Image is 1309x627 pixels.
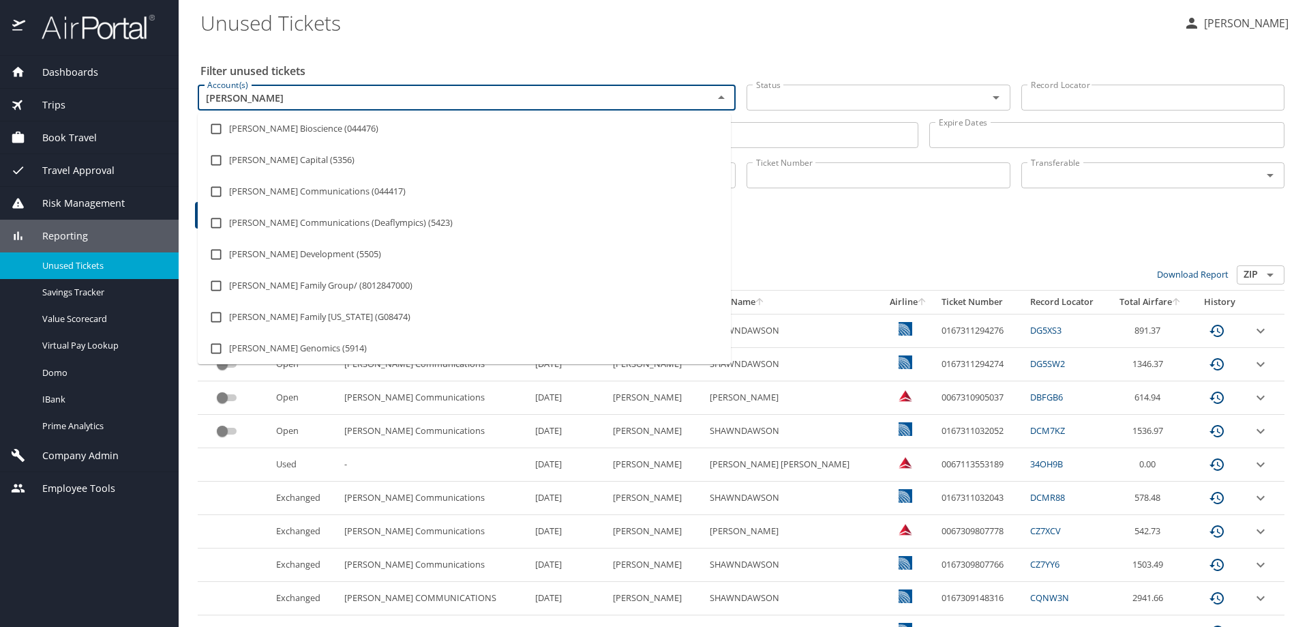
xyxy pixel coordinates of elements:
td: [PERSON_NAME] Communications [339,549,530,582]
td: 1346.37 [1109,348,1192,381]
td: [DATE] [530,415,607,448]
a: CZ7XCV [1030,525,1061,537]
th: Total Airfare [1109,291,1192,314]
a: DBFGB6 [1030,391,1063,403]
td: 0167311032043 [936,482,1025,515]
span: Savings Tracker [42,286,162,299]
li: [PERSON_NAME] Bioscience (044476) [198,113,731,145]
img: Delta Airlines [899,389,912,403]
span: Travel Approval [25,163,115,178]
td: [DATE] [530,448,607,482]
button: expand row [1252,456,1269,473]
h3: 38 Results [198,242,1284,265]
a: DG5SW2 [1030,358,1065,370]
td: Open [271,381,340,415]
span: Book Travel [25,130,97,145]
th: History [1192,291,1248,314]
h2: Filter unused tickets [200,60,1287,82]
td: 578.48 [1109,482,1192,515]
p: [PERSON_NAME] [1200,15,1289,31]
button: expand row [1252,423,1269,439]
a: DG5XS3 [1030,324,1062,336]
td: 1503.49 [1109,549,1192,582]
span: Employee Tools [25,481,115,496]
td: [PERSON_NAME] [607,515,704,549]
td: [PERSON_NAME] [607,549,704,582]
td: 0167311294276 [936,314,1025,347]
img: Delta Airlines [899,456,912,469]
th: Ticket Number [936,291,1025,314]
td: [PERSON_NAME] [PERSON_NAME] [704,448,882,482]
td: Exchanged [271,582,340,615]
button: expand row [1252,390,1269,406]
td: 0167311294274 [936,348,1025,381]
button: [PERSON_NAME] [1178,11,1294,35]
a: CQNW3N [1030,592,1069,604]
td: SHAWNDAWSON [704,415,882,448]
td: [DATE] [530,515,607,549]
span: Trips [25,98,65,113]
img: United Airlines [899,556,912,570]
td: [PERSON_NAME] [607,582,704,615]
td: SHAWNDAWSON [704,314,882,347]
td: 0067113553189 [936,448,1025,482]
img: icon-airportal.png [12,14,27,40]
th: Record Locator [1025,291,1109,314]
td: 0067309807778 [936,515,1025,549]
button: Close [712,88,731,107]
td: [PERSON_NAME] [704,381,882,415]
span: Domo [42,366,162,379]
td: [PERSON_NAME] [704,515,882,549]
span: Unused Tickets [42,259,162,272]
img: Delta Airlines [899,523,912,536]
button: Filter [195,202,240,229]
img: United Airlines [899,422,912,436]
td: Exchanged [271,549,340,582]
img: United Airlines [899,322,912,336]
td: SHAWNDAWSON [704,549,882,582]
button: sort [755,298,765,307]
span: Company Admin [25,448,119,463]
li: [PERSON_NAME] Communications (Deaflympics) (5423) [198,207,731,239]
a: CZ7YY6 [1030,558,1059,570]
a: 34OH9B [1030,458,1063,470]
td: 1536.97 [1109,415,1192,448]
td: 0.00 [1109,448,1192,482]
button: expand row [1252,557,1269,573]
td: [PERSON_NAME] COMMUNICATIONS [339,582,530,615]
button: sort [1172,298,1182,307]
li: [PERSON_NAME] Development (5505) [198,239,731,270]
td: [PERSON_NAME] Communications [339,515,530,549]
th: First Name [704,291,882,314]
td: [DATE] [530,381,607,415]
a: DCMR88 [1030,491,1065,504]
td: [PERSON_NAME] Communications [339,381,530,415]
span: Reporting [25,229,88,244]
img: United Airlines [899,589,912,603]
td: Open [271,415,340,448]
button: Open [1261,265,1280,285]
td: [PERSON_NAME] Communications [339,415,530,448]
td: SHAWNDAWSON [704,348,882,381]
img: United Airlines [899,355,912,369]
td: 0067310905037 [936,381,1025,415]
span: Risk Management [25,196,125,211]
td: 891.37 [1109,314,1192,347]
h1: Unused Tickets [200,1,1173,44]
button: expand row [1252,523,1269,540]
td: SHAWNDAWSON [704,582,882,615]
a: Download Report [1157,268,1229,280]
li: [PERSON_NAME] Family Group/ (8012847000) [198,270,731,302]
th: Airline [881,291,935,314]
button: expand row [1252,490,1269,506]
td: Exchanged [271,482,340,515]
td: 542.73 [1109,515,1192,549]
td: [DATE] [530,582,607,615]
span: Prime Analytics [42,420,162,433]
td: [PERSON_NAME] Communications [339,482,530,515]
td: 0167309807766 [936,549,1025,582]
li: [PERSON_NAME] Family [US_STATE] (G08474) [198,302,731,333]
td: Used [271,448,340,482]
td: 614.94 [1109,381,1192,415]
td: [DATE] [530,482,607,515]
